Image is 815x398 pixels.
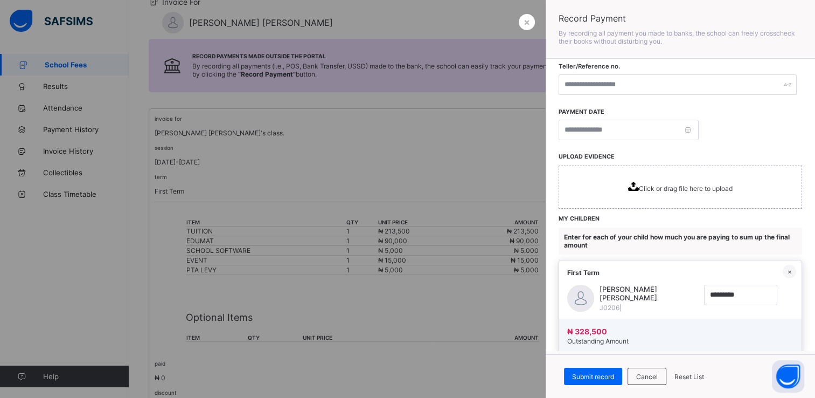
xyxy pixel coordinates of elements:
span: ₦ 328,500 [567,327,607,336]
span: UPLOAD EVIDENCE [559,153,615,160]
span: Click or drag file here to upload [559,166,802,209]
label: Payment date [559,108,604,115]
span: Reset List [674,373,704,381]
span: First Term [567,269,600,277]
span: Submit record [572,373,614,381]
span: MY CHILDREN [559,215,600,222]
span: Enter for each of your child how much you are paying to sum up the final amount [564,233,790,249]
span: Cancel [636,373,658,381]
span: × [524,16,530,28]
span: J0206 | [600,304,699,312]
span: Click or drag file here to upload [639,184,733,193]
span: Record Payment [559,13,802,24]
button: Open asap [772,360,804,393]
div: × [783,265,796,278]
span: [PERSON_NAME] [PERSON_NAME] [600,285,699,302]
span: Outstanding Amount [567,337,629,345]
label: Teller/Reference no. [559,63,620,70]
span: By recording all payment you made to banks, the school can freely crosscheck their books without ... [559,29,795,45]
